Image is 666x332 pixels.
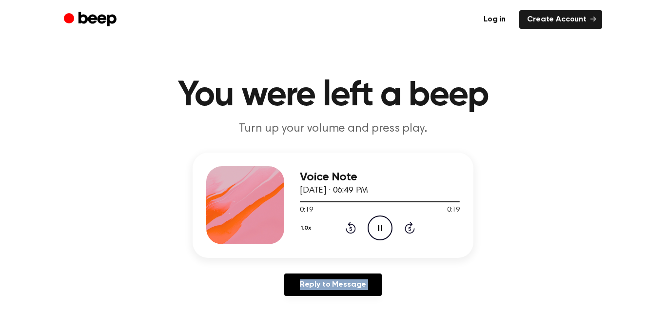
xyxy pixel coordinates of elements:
[146,121,520,137] p: Turn up your volume and press play.
[83,78,583,113] h1: You were left a beep
[300,186,368,195] span: [DATE] · 06:49 PM
[300,205,313,215] span: 0:19
[519,10,602,29] a: Create Account
[476,10,513,29] a: Log in
[300,220,315,236] button: 1.0x
[64,10,119,29] a: Beep
[284,273,382,296] a: Reply to Message
[447,205,460,215] span: 0:19
[300,171,460,184] h3: Voice Note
